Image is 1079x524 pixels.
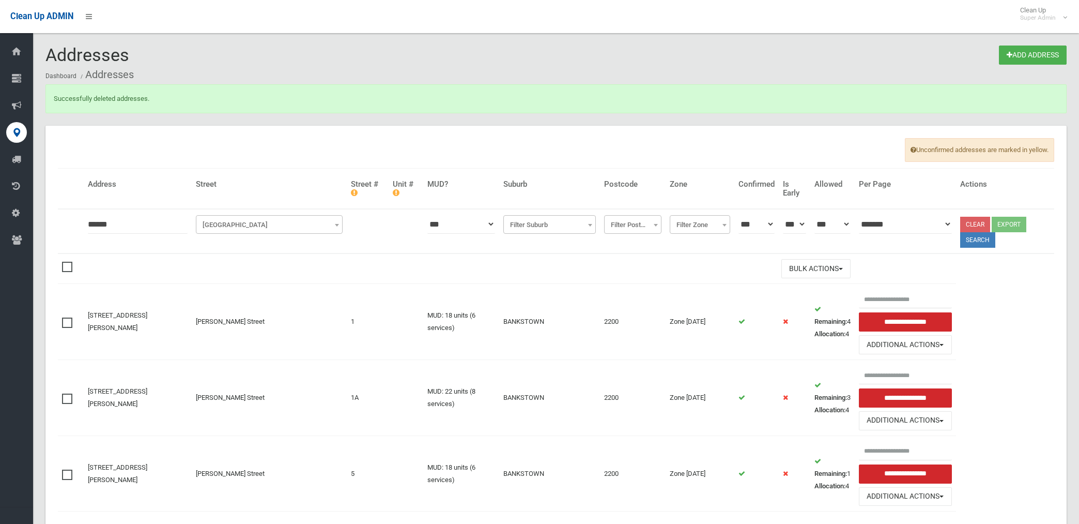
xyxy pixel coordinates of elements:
[506,218,593,232] span: Filter Suburb
[814,330,845,338] strong: Allocation:
[999,46,1067,65] a: Add Address
[738,180,775,189] h4: Confirmed
[88,180,188,189] h4: Address
[347,284,388,360] td: 1
[960,217,990,232] a: Clear
[1015,6,1066,22] span: Clean Up
[814,406,845,414] strong: Allocation:
[600,436,666,512] td: 2200
[499,360,600,436] td: BANKSTOWN
[859,411,952,430] button: Additional Actions
[666,360,734,436] td: Zone [DATE]
[810,360,855,436] td: 3 4
[198,218,340,232] span: Filter Street
[859,335,952,354] button: Additional Actions
[196,215,343,234] span: Filter Street
[960,180,1050,189] h4: Actions
[393,180,419,197] h4: Unit #
[670,215,730,234] span: Filter Zone
[783,180,806,197] h4: Is Early
[45,44,129,65] span: Addresses
[604,215,661,234] span: Filter Postcode
[670,180,730,189] h4: Zone
[992,217,1026,232] button: Export
[503,180,596,189] h4: Suburb
[960,232,995,248] button: Search
[607,218,659,232] span: Filter Postcode
[604,180,661,189] h4: Postcode
[347,436,388,512] td: 5
[499,284,600,360] td: BANKSTOWN
[672,218,728,232] span: Filter Zone
[781,259,851,278] button: Bulk Actions
[192,436,347,512] td: [PERSON_NAME] Street
[600,284,666,360] td: 2200
[666,284,734,360] td: Zone [DATE]
[814,394,847,401] strong: Remaining:
[814,482,845,490] strong: Allocation:
[814,180,851,189] h4: Allowed
[600,360,666,436] td: 2200
[814,318,847,325] strong: Remaining:
[45,84,1067,113] div: Successfully deleted addresses.
[905,138,1054,162] span: Unconfirmed addresses are marked in yellow.
[499,436,600,512] td: BANKSTOWN
[810,284,855,360] td: 4 4
[88,463,147,484] a: [STREET_ADDRESS][PERSON_NAME]
[810,436,855,512] td: 1 4
[88,387,147,408] a: [STREET_ADDRESS][PERSON_NAME]
[427,180,495,189] h4: MUD?
[859,487,952,506] button: Additional Actions
[347,360,388,436] td: 1A
[503,215,596,234] span: Filter Suburb
[1020,14,1056,22] small: Super Admin
[196,180,343,189] h4: Street
[351,180,384,197] h4: Street #
[45,72,76,80] a: Dashboard
[423,284,499,360] td: MUD: 18 units (6 services)
[814,470,847,477] strong: Remaining:
[88,311,147,332] a: [STREET_ADDRESS][PERSON_NAME]
[192,284,347,360] td: [PERSON_NAME] Street
[10,11,73,21] span: Clean Up ADMIN
[423,436,499,512] td: MUD: 18 units (6 services)
[192,360,347,436] td: [PERSON_NAME] Street
[859,180,952,189] h4: Per Page
[666,436,734,512] td: Zone [DATE]
[78,65,134,84] li: Addresses
[423,360,499,436] td: MUD: 22 units (8 services)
